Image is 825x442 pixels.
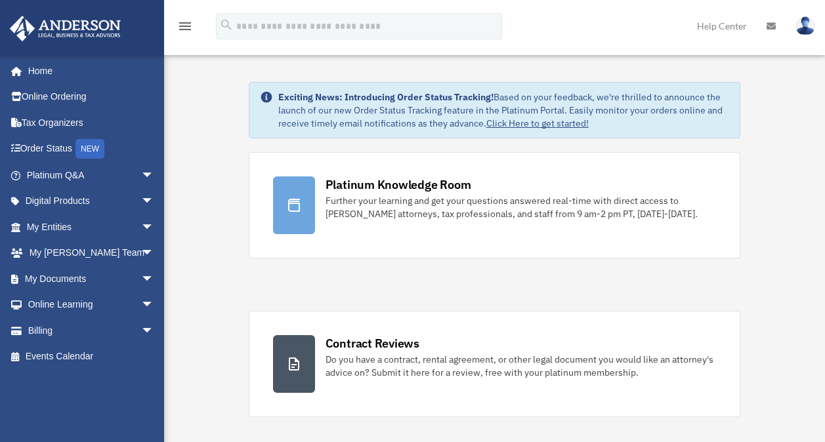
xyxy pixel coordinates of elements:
[326,335,419,352] div: Contract Reviews
[486,117,589,129] a: Click Here to get started!
[278,91,494,103] strong: Exciting News: Introducing Order Status Tracking!
[141,292,167,319] span: arrow_drop_down
[141,266,167,292] span: arrow_drop_down
[9,188,174,214] a: Digital Productsarrow_drop_down
[141,188,167,215] span: arrow_drop_down
[249,311,741,417] a: Contract Reviews Do you have a contract, rental agreement, or other legal document you would like...
[9,266,174,292] a: My Documentsarrow_drop_down
[141,240,167,267] span: arrow_drop_down
[9,240,174,266] a: My [PERSON_NAME] Teamarrow_drop_down
[278,90,730,130] div: Based on your feedback, we're thrilled to announce the launch of our new Order Status Tracking fe...
[9,317,174,344] a: Billingarrow_drop_down
[177,23,193,34] a: menu
[9,58,167,84] a: Home
[9,84,174,110] a: Online Ordering
[249,152,741,258] a: Platinum Knowledge Room Further your learning and get your questions answered real-time with dire...
[9,110,174,136] a: Tax Organizers
[141,214,167,241] span: arrow_drop_down
[326,194,717,220] div: Further your learning and get your questions answered real-time with direct access to [PERSON_NAM...
[9,292,174,318] a: Online Learningarrow_drop_down
[6,16,125,41] img: Anderson Advisors Platinum Portal
[75,139,104,159] div: NEW
[9,344,174,370] a: Events Calendar
[326,176,471,193] div: Platinum Knowledge Room
[9,136,174,163] a: Order StatusNEW
[795,16,815,35] img: User Pic
[9,214,174,240] a: My Entitiesarrow_drop_down
[141,162,167,189] span: arrow_drop_down
[9,162,174,188] a: Platinum Q&Aarrow_drop_down
[219,18,234,32] i: search
[177,18,193,34] i: menu
[141,317,167,344] span: arrow_drop_down
[326,353,717,379] div: Do you have a contract, rental agreement, or other legal document you would like an attorney's ad...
